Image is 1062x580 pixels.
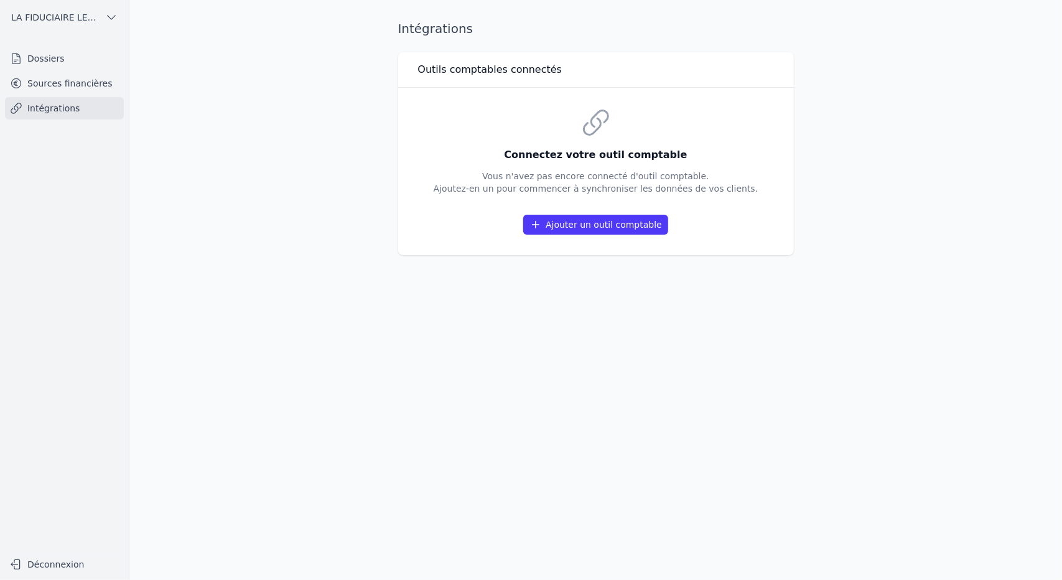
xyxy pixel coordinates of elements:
button: LA FIDUCIAIRE LEMAIRE SA [5,7,124,27]
button: Déconnexion [5,554,124,574]
p: Vous n'avez pas encore connecté d'outil comptable. Ajoutez-en un pour commencer à synchroniser le... [434,170,758,195]
span: LA FIDUCIAIRE LEMAIRE SA [11,11,100,24]
a: Dossiers [5,47,124,70]
h3: Outils comptables connectés [418,62,562,77]
a: Intégrations [5,97,124,119]
h1: Intégrations [398,20,473,37]
button: Ajouter un outil comptable [523,215,668,235]
a: Sources financières [5,72,124,95]
h3: Connectez votre outil comptable [434,147,758,162]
